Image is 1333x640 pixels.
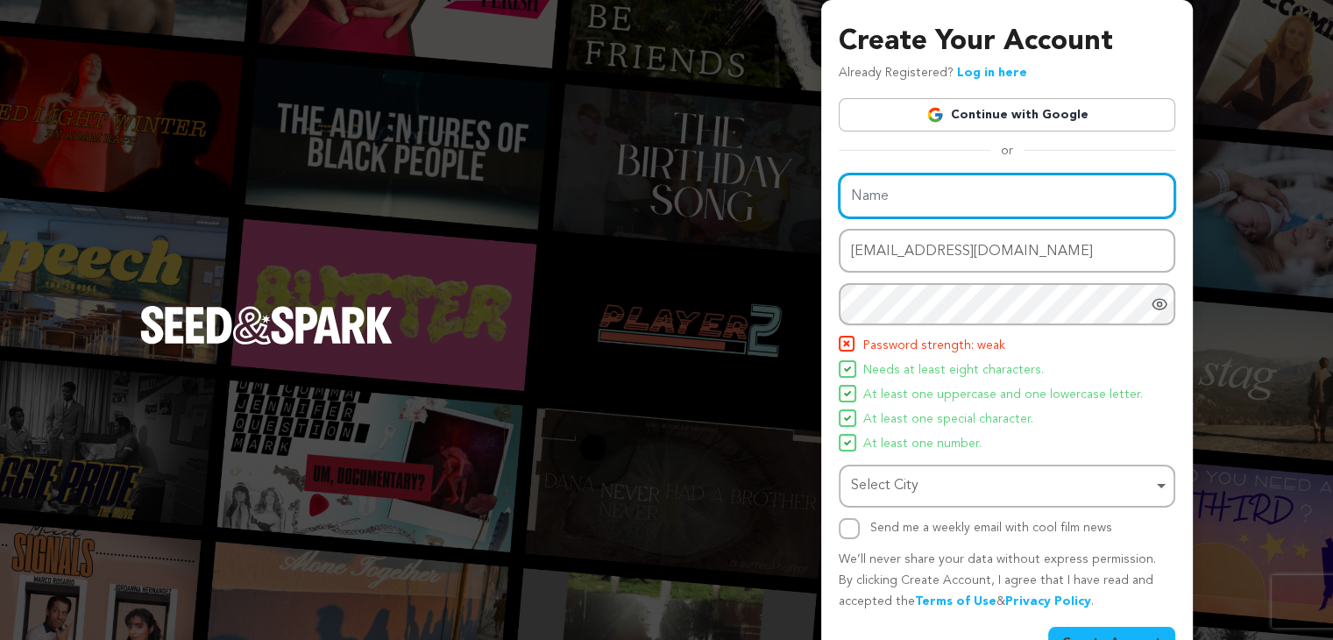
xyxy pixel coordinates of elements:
h3: Create Your Account [839,21,1175,63]
span: Needs at least eight characters. [863,360,1044,381]
img: Seed&Spark Icon [844,415,851,422]
img: Seed&Spark Icon [844,439,851,446]
span: At least one number. [863,434,982,455]
img: Seed&Spark Icon [840,338,853,350]
a: Show password as plain text. Warning: this will display your password on the screen. [1151,295,1168,313]
label: Send me a weekly email with cool film news [870,522,1112,534]
img: Google logo [926,106,944,124]
span: At least one uppercase and one lowercase letter. [863,385,1143,406]
a: Terms of Use [915,595,996,608]
img: Seed&Spark Icon [844,390,851,397]
span: or [990,142,1024,160]
a: Privacy Policy [1005,595,1091,608]
img: Seed&Spark Logo [140,306,393,345]
input: Name [839,174,1175,218]
img: Seed&Spark Icon [844,366,851,373]
span: Password strength: weak [863,336,1005,357]
a: Continue with Google [839,98,1175,132]
a: Seed&Spark Homepage [140,306,393,380]
div: Select City [851,473,1152,499]
a: Log in here [957,67,1027,79]
span: At least one special character. [863,409,1033,430]
input: Email address [839,229,1175,274]
p: We’ll never share your data without express permission. By clicking Create Account, I agree that ... [839,550,1175,612]
p: Already Registered? [839,63,1027,84]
